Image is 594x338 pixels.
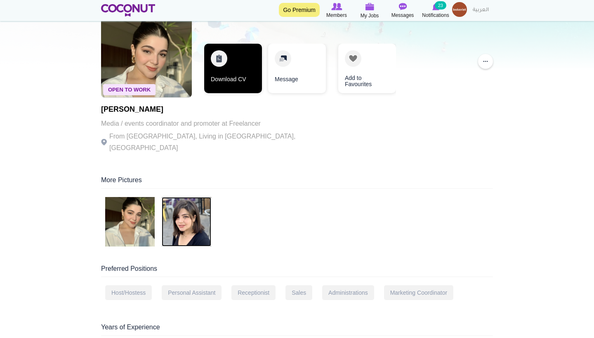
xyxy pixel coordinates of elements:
img: Browse Members [331,3,342,10]
a: My Jobs My Jobs [353,2,386,20]
span: Members [326,11,347,19]
button: ... [478,54,493,69]
div: 2 / 3 [268,44,326,97]
p: From [GEOGRAPHIC_DATA], Living in [GEOGRAPHIC_DATA], [GEOGRAPHIC_DATA] [101,131,328,154]
a: Browse Members Members [320,2,353,19]
div: 1 / 3 [204,44,262,97]
div: Sales [285,285,312,300]
img: Messages [398,3,407,10]
div: Personal Assistant [162,285,222,300]
a: Go Premium [279,3,320,17]
span: Notifications [422,11,449,19]
p: Media / events coordinator and promoter at Freelancer [101,118,328,129]
img: Home [101,4,155,16]
div: Administrations [322,285,374,300]
div: Preferred Positions [101,264,493,277]
div: 3 / 3 [332,44,390,97]
a: Add to Favourites [338,44,396,93]
a: Message [268,44,326,93]
span: My Jobs [361,12,379,20]
img: Notifications [432,3,439,10]
span: Open To Work [103,84,156,95]
div: Years of Experience [101,323,493,336]
a: Notifications Notifications 23 [419,2,452,19]
div: Marketing Coordinator [384,285,454,300]
small: 23 [435,1,446,9]
img: My Jobs [365,3,374,10]
div: Host/Hostess [105,285,152,300]
a: Messages Messages [386,2,419,19]
h1: [PERSON_NAME] [101,106,328,114]
a: العربية [469,2,493,19]
a: Download CV [204,44,262,93]
div: More Pictures [101,176,493,189]
div: Receptionist [231,285,276,300]
span: Messages [391,11,414,19]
